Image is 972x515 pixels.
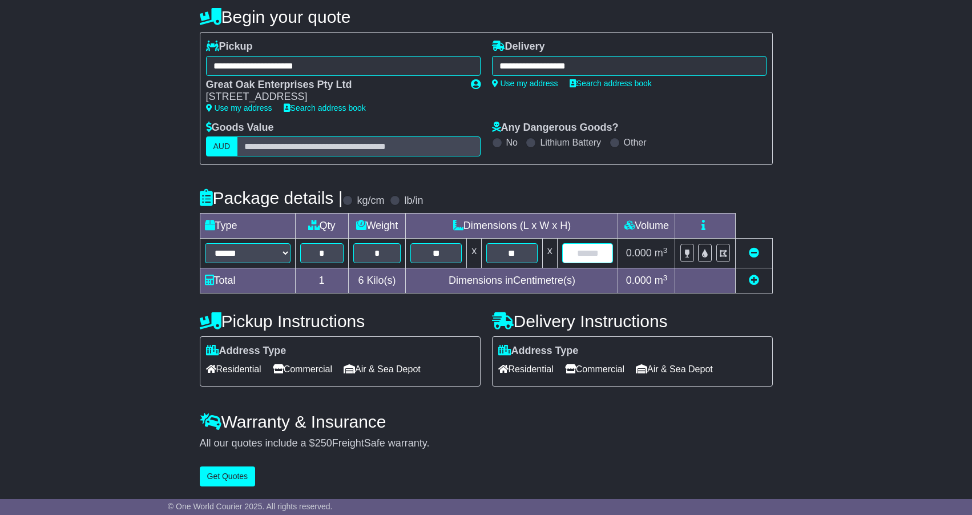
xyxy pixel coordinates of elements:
td: x [542,239,557,268]
div: [STREET_ADDRESS] [206,91,459,103]
span: Residential [206,360,261,378]
h4: Delivery Instructions [492,312,773,331]
span: © One World Courier 2025. All rights reserved. [168,502,333,511]
span: Commercial [273,360,332,378]
a: Search address book [570,79,652,88]
td: Kilo(s) [348,268,406,293]
td: x [467,239,482,268]
span: 250 [315,437,332,449]
label: Goods Value [206,122,274,134]
span: Air & Sea Depot [636,360,713,378]
label: Other [624,137,647,148]
td: 1 [295,268,348,293]
label: kg/cm [357,195,384,207]
td: Dimensions in Centimetre(s) [406,268,618,293]
span: Commercial [565,360,624,378]
a: Remove this item [749,247,759,259]
td: Weight [348,214,406,239]
label: lb/in [404,195,423,207]
label: Pickup [206,41,253,53]
span: m [655,247,668,259]
label: Any Dangerous Goods? [492,122,619,134]
label: Address Type [498,345,579,357]
span: 0.000 [626,275,652,286]
label: Delivery [492,41,545,53]
h4: Package details | [200,188,343,207]
button: Get Quotes [200,466,256,486]
div: All our quotes include a $ FreightSafe warranty. [200,437,773,450]
label: Lithium Battery [540,137,601,148]
span: 6 [358,275,364,286]
h4: Pickup Instructions [200,312,481,331]
a: Use my address [206,103,272,112]
div: Great Oak Enterprises Pty Ltd [206,79,459,91]
td: Qty [295,214,348,239]
a: Search address book [284,103,366,112]
td: Total [200,268,295,293]
span: m [655,275,668,286]
td: Volume [618,214,675,239]
td: Dimensions (L x W x H) [406,214,618,239]
sup: 3 [663,246,668,255]
span: Air & Sea Depot [344,360,421,378]
span: 0.000 [626,247,652,259]
sup: 3 [663,273,668,282]
h4: Warranty & Insurance [200,412,773,431]
h4: Begin your quote [200,7,773,26]
a: Add new item [749,275,759,286]
label: No [506,137,518,148]
label: AUD [206,136,238,156]
span: Residential [498,360,554,378]
label: Address Type [206,345,287,357]
a: Use my address [492,79,558,88]
td: Type [200,214,295,239]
